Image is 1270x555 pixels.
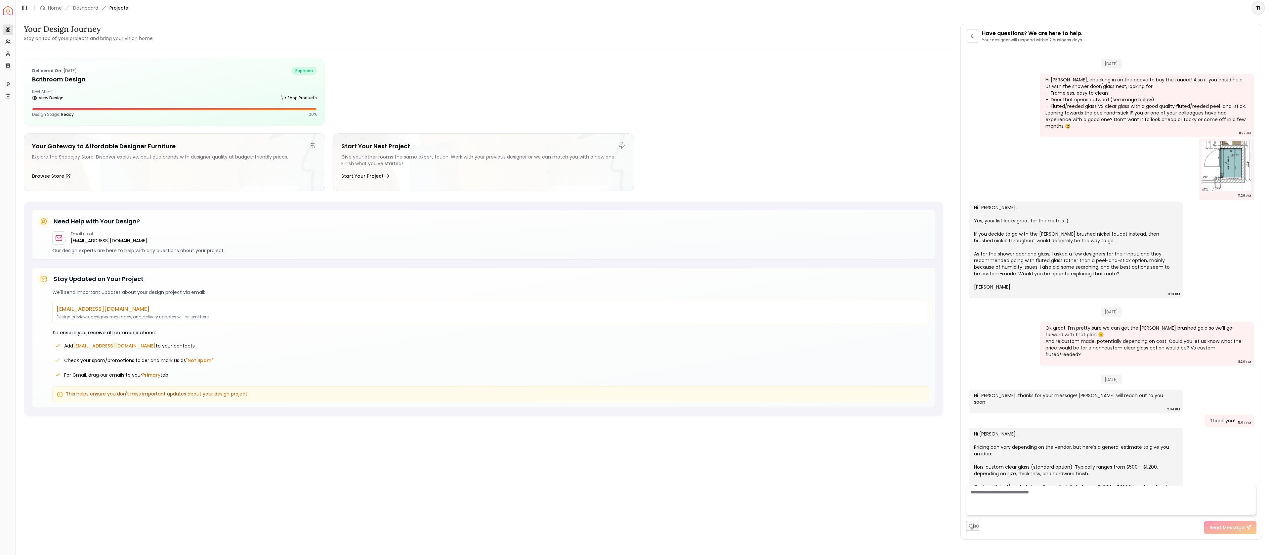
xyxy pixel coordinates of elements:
a: [EMAIL_ADDRESS][DOMAIN_NAME] [71,237,147,245]
p: Design Stage: [32,112,74,117]
div: 9:18 PM [1168,291,1180,298]
p: [EMAIL_ADDRESS][DOMAIN_NAME] [57,305,925,313]
h5: Stay Updated on Your Project [54,274,144,284]
span: [DATE] [1101,307,1122,317]
h5: Need Help with Your Design? [54,217,140,226]
b: Delivered on: [32,68,63,73]
img: Chat Image [1202,141,1251,191]
div: Thank you! [1210,417,1235,424]
p: We'll send important updates about your design project via email: [52,289,929,296]
span: euphoria [291,67,317,75]
div: Ok great, I'm pretty sure we can get the [PERSON_NAME] brushed gold so we'll go forward with that... [1045,325,1248,358]
h5: Bathroom Design [32,75,317,84]
span: Check your spam/promotions folder and mark us as [64,357,213,364]
a: Spacejoy [3,6,13,15]
div: Hi [PERSON_NAME], checking in on the above to buy the faucet! Also if you could help us with the ... [1045,76,1248,129]
div: 5:04 PM [1238,419,1251,426]
small: Stay on top of your projects and bring your vision home [24,35,153,42]
span: [EMAIL_ADDRESS][DOMAIN_NAME] [73,343,156,349]
h5: Start Your Next Project [341,142,626,151]
a: Your Gateway to Affordable Designer FurnitureExplore the Spacejoy Store. Discover exclusive, bout... [24,133,325,191]
div: Next Steps: [32,89,317,103]
a: Dashboard [73,5,98,11]
a: Start Your Next ProjectGive your other rooms the same expert touch. Work with your previous desig... [333,133,634,191]
p: Design previews, designer messages, and delivery updates will be sent here [57,314,925,320]
span: TI [1252,2,1264,14]
span: [DATE] [1101,375,1122,384]
div: 11:27 AM [1239,130,1251,137]
div: Hi [PERSON_NAME], Yes, your list looks great for the metals :) If you decide to go with the [PERS... [974,204,1176,290]
p: Your designer will respond within 2 business days. [982,37,1083,43]
span: "Not Spam" [186,357,213,364]
p: To ensure you receive all communications: [52,329,929,336]
span: For Gmail, drag our emails to your tab [64,372,168,378]
div: 2:04 PM [1167,406,1180,413]
span: Projects [109,5,128,11]
a: View Design [32,93,63,103]
div: 8:30 PM [1238,358,1251,365]
span: [DATE] [1101,59,1122,69]
span: Primary [142,372,160,378]
h5: Your Gateway to Affordable Designer Furniture [32,142,317,151]
div: Hi [PERSON_NAME], Pricing can vary depending on the vendor, but here’s a general estimate to give... [974,431,1176,550]
p: 100 % [307,112,317,117]
img: Spacejoy Logo [3,6,13,15]
h3: Your Design Journey [24,24,153,34]
nav: breadcrumb [40,5,128,11]
p: Have questions? We are here to help. [982,29,1083,37]
p: [DATE] [32,67,77,75]
div: Give your other rooms the same expert touch. Work with your previous designer or we can match you... [341,154,626,167]
div: Explore the Spacejoy Store. Discover exclusive, boutique brands with designer quality at budget-f... [32,154,317,167]
p: Our design experts are here to help with any questions about your project. [52,247,929,254]
span: Add to your contacts [64,343,195,349]
button: TI [1251,1,1265,15]
div: 11:29 AM [1238,192,1251,199]
span: This helps ensure you don't miss important updates about your design project. [66,391,248,397]
button: Start Your Project [341,169,390,183]
a: Home [48,5,62,11]
span: Ready [61,112,74,117]
div: Hi [PERSON_NAME], thanks for your message! [PERSON_NAME] will reach out to you soon! [974,392,1176,405]
p: Email us at [71,231,147,237]
a: Shop Products [281,93,317,103]
button: Browse Store [32,169,71,183]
